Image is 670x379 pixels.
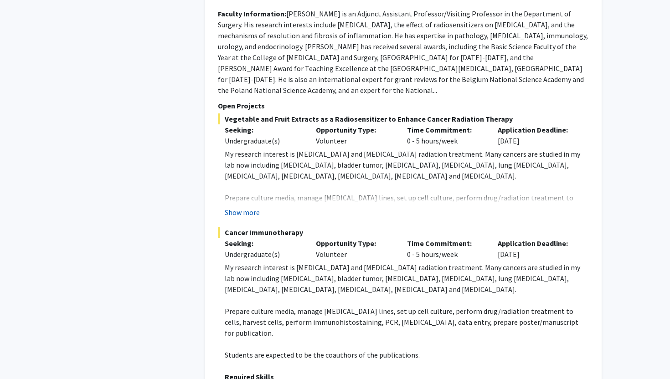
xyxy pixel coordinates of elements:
[218,9,286,18] b: Faculty Information:
[400,124,491,146] div: 0 - 5 hours/week
[225,307,578,338] span: Prepare culture media, manage [MEDICAL_DATA] lines, set up cell culture, perform drug/radiation t...
[491,238,582,260] div: [DATE]
[498,124,575,135] p: Application Deadline:
[225,135,302,146] div: Undergraduate(s)
[316,238,393,249] p: Opportunity Type:
[498,238,575,249] p: Application Deadline:
[225,207,260,218] button: Show more
[316,124,393,135] p: Opportunity Type:
[218,227,589,238] span: Cancer Immunotherapy
[225,350,420,359] span: Students are expected to be the coauthors of the publications.
[225,193,578,224] span: Prepare culture media, manage [MEDICAL_DATA] lines, set up cell culture, perform drug/radiation t...
[218,113,589,124] span: Vegetable and Fruit Extracts as a Radiosensitizer to Enhance Cancer Radiation Therapy
[225,238,302,249] p: Seeking:
[218,9,588,95] fg-read-more: [PERSON_NAME] is an Adjunct Assistant Professor/Visiting Professor in the Department of Surgery. ...
[407,238,484,249] p: Time Commitment:
[7,338,39,372] iframe: Chat
[309,238,400,260] div: Volunteer
[491,124,582,146] div: [DATE]
[225,149,580,180] span: My research interest is [MEDICAL_DATA] and [MEDICAL_DATA] radiation treatment. Many cancers are s...
[225,263,580,294] span: My research interest is [MEDICAL_DATA] and [MEDICAL_DATA] radiation treatment. Many cancers are s...
[309,124,400,146] div: Volunteer
[225,124,302,135] p: Seeking:
[407,124,484,135] p: Time Commitment:
[218,100,589,111] p: Open Projects
[400,238,491,260] div: 0 - 5 hours/week
[225,249,302,260] div: Undergraduate(s)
